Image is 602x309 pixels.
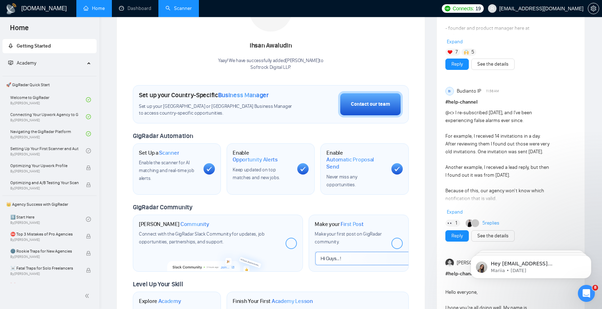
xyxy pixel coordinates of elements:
img: slackcommunity-bg.png [167,247,269,272]
span: lock [86,268,91,273]
h1: Set Up a [139,149,179,156]
span: fund-projection-screen [8,60,13,65]
span: check-circle [86,131,91,136]
span: lock [86,234,91,239]
div: Contact our team [351,100,390,108]
span: First Post [341,221,363,228]
span: 🌚 Rookie Traps for New Agencies [10,248,78,255]
span: 19 [476,5,481,12]
button: Contact our team [338,91,403,117]
a: setting [588,6,599,11]
button: Reply [445,230,469,242]
span: 11:56 AM [486,88,499,94]
span: Business Manager [218,91,269,99]
button: Reply [445,59,469,70]
h1: [PERSON_NAME] [139,221,209,228]
a: Welcome to GigRadarBy[PERSON_NAME] [10,92,86,107]
h1: Set up your Country-Specific [139,91,269,99]
span: 1 [455,220,457,227]
h1: Finish Your First [233,298,313,305]
span: 🚀 GigRadar Quick Start [3,78,96,92]
span: Scanner [159,149,179,156]
span: Keep updated on top matches and new jobs. [233,167,280,181]
img: ❤️ [448,50,452,55]
span: Optimizing and A/B Testing Your Scanner for Better Results [10,179,78,186]
a: 5replies [482,220,499,227]
span: Academy [158,298,181,305]
span: By [PERSON_NAME] [10,255,78,259]
a: 1️⃣ Start HereBy[PERSON_NAME] [10,211,86,227]
h1: Make your [315,221,363,228]
h1: Explore [139,298,181,305]
span: check-circle [86,114,91,119]
li: Getting Started [2,39,97,53]
span: user [490,6,495,11]
a: See the details [477,60,509,68]
span: check-circle [86,97,91,102]
div: @<> I re-subscribed [DATE], and I've been experiencing false alarms ever since. For example, I re... [445,109,550,281]
span: 8 [592,285,598,291]
a: Navigating the GigRadar PlatformBy[PERSON_NAME] [10,126,86,142]
img: 👀 [448,221,452,226]
span: By [PERSON_NAME] [10,272,78,276]
img: upwork-logo.png [445,6,450,11]
h1: # help-channel [445,98,576,106]
span: double-left [85,292,92,299]
span: Academy Lesson [272,298,313,305]
a: Setting Up Your First Scanner and Auto-BidderBy[PERSON_NAME] [10,143,86,159]
img: logo [6,3,17,15]
span: Opportunity Alerts [233,156,278,163]
img: Dima [466,219,473,227]
span: Hey [EMAIL_ADDRESS][DOMAIN_NAME], Looks like your Upwork agency Softrock Digital LLP ran out of c... [31,21,122,118]
span: Academy [17,60,36,66]
span: lock [86,251,91,256]
span: Make your first post on GigRadar community. [315,231,381,245]
a: dashboardDashboard [119,5,151,11]
span: check-circle [86,217,91,222]
span: 👑 Agency Success with GigRadar [3,197,96,211]
span: lock [86,182,91,187]
iframe: Intercom live chat [578,285,595,302]
span: check-circle [86,148,91,153]
span: ⛔ Top 3 Mistakes of Pro Agencies [10,231,78,238]
a: See the details [477,232,509,240]
span: Community [180,221,209,228]
span: Never miss any opportunities. [326,174,357,188]
span: Getting Started [17,43,51,49]
h1: Enable [233,149,292,163]
span: Enable the scanner for AI matching and real-time job alerts. [139,160,194,181]
span: Optimizing Your Upwork Profile [10,162,78,169]
img: 🙌 [464,50,469,55]
button: See the details [471,230,515,242]
img: Akshay Purohit [445,259,454,267]
span: [PERSON_NAME] [457,259,492,267]
span: rocket [8,43,13,48]
button: setting [588,3,599,14]
span: Home [4,23,34,38]
span: Automatic Proposal Send [326,156,385,170]
span: Expand [447,209,463,215]
div: BI [446,87,454,95]
span: By [PERSON_NAME] [10,238,78,242]
span: Expand [447,39,463,45]
span: By [PERSON_NAME] [10,169,78,173]
p: Softrock Digital LLP . [218,64,324,71]
iframe: Intercom notifications message [460,240,602,290]
span: By [PERSON_NAME] [10,186,78,191]
span: Connect with the GigRadar Slack Community for updates, job opportunities, partnerships, and support. [139,231,265,245]
p: Message from Mariia, sent 1d ago [31,27,123,34]
a: Reply [451,60,463,68]
button: See the details [471,59,515,70]
span: GigRadar Community [133,203,192,211]
a: searchScanner [166,5,192,11]
a: homeHome [83,5,105,11]
h1: Enable [326,149,385,170]
a: Connecting Your Upwork Agency to GigRadarBy[PERSON_NAME] [10,109,86,125]
a: Reply [451,232,463,240]
span: Budianto IP [457,87,481,95]
div: Ihsan Awaludin [218,40,324,52]
span: Academy [8,60,36,66]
